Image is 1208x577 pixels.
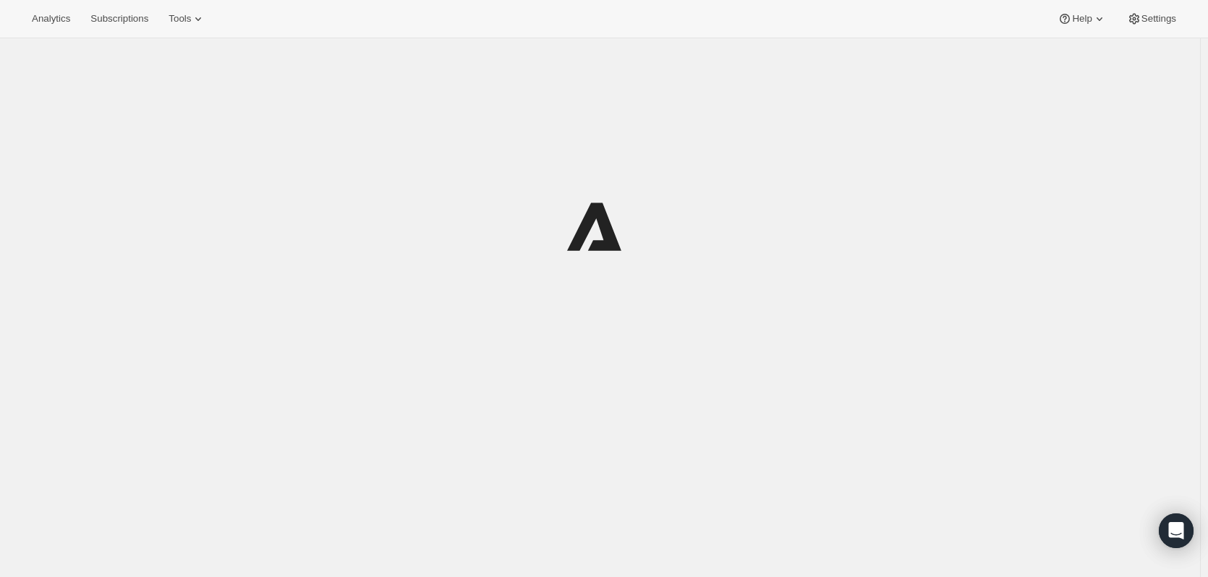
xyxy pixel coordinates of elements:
div: Open Intercom Messenger [1159,513,1194,548]
button: Subscriptions [82,9,157,29]
button: Tools [160,9,214,29]
span: Help [1072,13,1092,25]
span: Subscriptions [90,13,148,25]
button: Analytics [23,9,79,29]
span: Tools [169,13,191,25]
button: Help [1049,9,1115,29]
button: Settings [1118,9,1185,29]
span: Analytics [32,13,70,25]
span: Settings [1141,13,1176,25]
